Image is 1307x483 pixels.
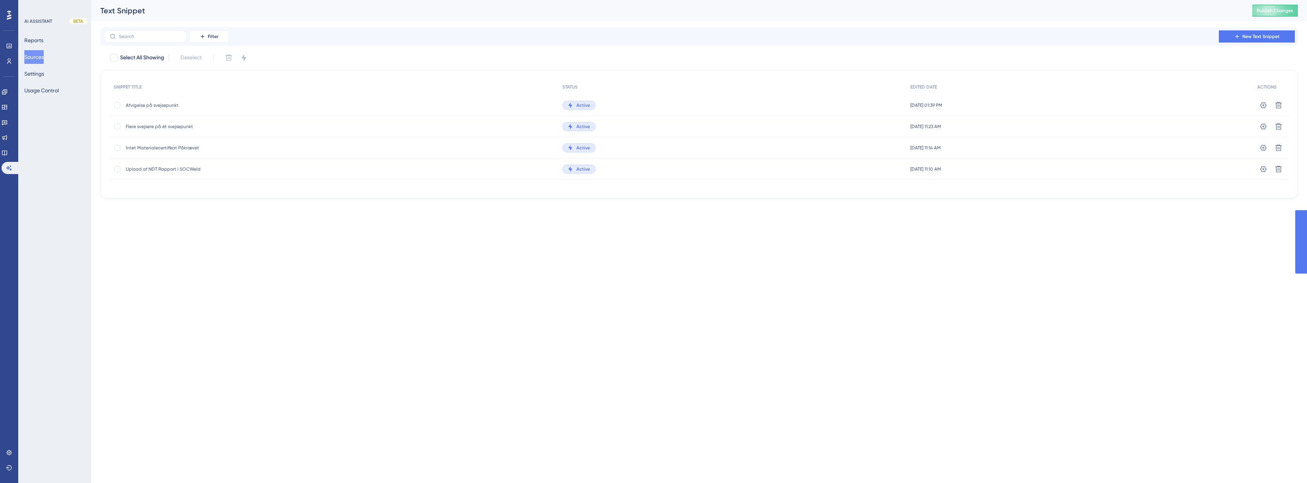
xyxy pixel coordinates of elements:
[126,102,247,108] span: Afvigelse på svejsepunkt
[24,67,44,81] button: Settings
[1252,5,1298,17] button: Publish Changes
[174,51,209,65] button: Deselect
[208,33,218,40] span: Filter
[910,145,941,151] span: [DATE] 11:14 AM
[119,34,180,39] input: Search
[24,18,52,24] div: AI ASSISTANT
[126,145,247,151] span: Intet Materialecertifikat Påkrævet
[24,33,43,47] button: Reports
[910,84,937,90] span: EDITED DATE
[69,18,87,24] div: BETA
[120,53,164,62] span: Select All Showing
[576,124,590,130] span: Active
[1257,8,1293,14] span: Publish Changes
[576,166,590,172] span: Active
[100,5,1233,16] div: Text Snippet
[1219,30,1295,43] button: New Text Snippet
[126,124,247,130] span: Flere svejsere på ét svejsepunkt
[24,84,59,97] button: Usage Control
[910,102,942,108] span: [DATE] 01:39 PM
[1242,33,1280,40] span: New Text Snippet
[180,53,202,62] span: Deselect
[1275,453,1298,476] iframe: UserGuiding AI Assistant Launcher
[190,30,228,43] button: Filter
[576,102,590,108] span: Active
[24,50,44,64] button: Sources
[910,166,941,172] span: [DATE] 11:10 AM
[562,84,578,90] span: STATUS
[126,166,247,172] span: Upload af NDT Rapport i SOCWeld
[910,124,941,130] span: [DATE] 11:23 AM
[1257,84,1277,90] span: ACTIONS
[114,84,142,90] span: SNIPPET TITLE
[576,145,590,151] span: Active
